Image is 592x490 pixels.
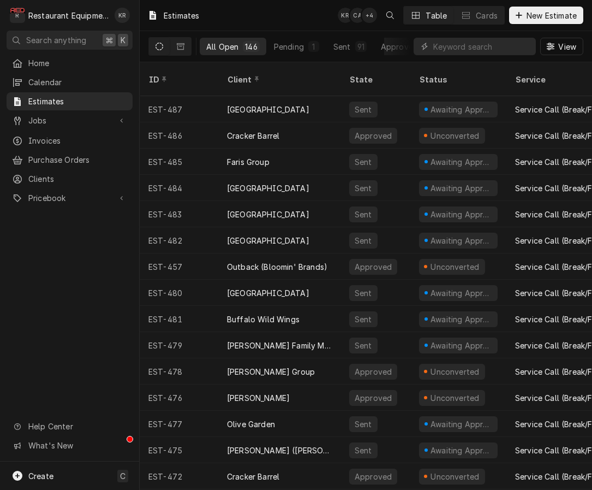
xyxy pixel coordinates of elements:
span: Pricebook [28,192,111,204]
div: Sent [354,104,373,115]
div: Awaiting Approval [429,340,493,351]
a: Go to What's New [7,436,133,454]
button: New Estimate [509,7,583,24]
span: View [556,41,578,52]
div: [GEOGRAPHIC_DATA] [227,235,309,246]
div: Outback (Bloomin' Brands) [227,261,327,273]
div: EST-485 [140,149,218,175]
div: Sent [354,418,373,430]
div: Unconverted [429,261,481,273]
div: Awaiting Approval [429,156,493,168]
div: Olive Garden [227,418,275,430]
div: 1 [310,41,317,52]
a: Home [7,54,133,72]
div: Sent [354,235,373,246]
div: Cards [476,10,498,21]
div: CA [350,8,365,23]
div: Sent [354,340,373,351]
div: Table [426,10,447,21]
div: Awaiting Approval [429,445,493,456]
div: [GEOGRAPHIC_DATA] [227,104,309,115]
div: Approved [354,471,393,482]
span: K [121,34,125,46]
div: 146 [245,41,257,52]
span: ⌘ [105,34,113,46]
div: Unconverted [429,392,481,404]
span: Clients [28,173,127,185]
span: New Estimate [524,10,579,21]
div: Unconverted [429,366,481,377]
a: Go to Pricebook [7,189,133,207]
a: Go to Jobs [7,111,133,129]
div: EST-472 [140,463,218,489]
div: EST-481 [140,306,218,332]
div: Client [227,74,330,85]
div: Approved [381,41,418,52]
a: Clients [7,170,133,188]
span: Help Center [28,421,126,432]
div: [GEOGRAPHIC_DATA] [227,182,309,194]
div: State [349,74,402,85]
div: All Open [206,41,238,52]
div: 91 [357,41,364,52]
div: EST-457 [140,253,218,280]
span: Jobs [28,115,111,126]
div: KR [338,8,353,23]
div: Cracker Barrel [227,130,279,141]
div: EST-483 [140,201,218,227]
div: + 4 [362,8,377,23]
div: Cracker Barrel [227,471,279,482]
div: Approved [354,130,393,141]
div: [GEOGRAPHIC_DATA] [227,287,309,299]
div: Chrissy Adams's Avatar [350,8,365,23]
div: [PERSON_NAME] Family Market [227,340,332,351]
button: Search anything⌘K [7,31,133,50]
div: [PERSON_NAME] ([PERSON_NAME]) [227,445,332,456]
div: 's Avatar [362,8,377,23]
div: Unconverted [429,471,481,482]
div: Kelli Robinette's Avatar [115,8,130,23]
div: KR [115,8,130,23]
span: Home [28,57,127,69]
div: Awaiting Approval [429,209,493,220]
span: Estimates [28,96,127,107]
div: Sent [354,156,373,168]
a: Go to Help Center [7,417,133,435]
div: Awaiting Approval [429,287,493,299]
div: Approved [354,392,393,404]
div: EST-480 [140,280,218,306]
span: C [120,470,125,482]
div: Kelli Robinette's Avatar [338,8,353,23]
div: Faris Group [227,156,270,168]
div: Restaurant Equipment Diagnostics's Avatar [10,8,25,23]
span: What's New [28,440,126,451]
div: Awaiting Approval [429,314,493,325]
div: Buffalo Wild Wings [227,314,300,325]
span: Calendar [28,76,127,88]
input: Keyword search [433,38,530,55]
div: EST-477 [140,411,218,437]
div: Awaiting Approval [429,104,493,115]
span: Search anything [26,34,86,46]
div: EST-487 [140,96,218,122]
div: Approved [354,261,393,273]
div: EST-478 [140,358,218,385]
a: Calendar [7,73,133,91]
div: [PERSON_NAME] Group [227,366,315,377]
div: Sent [333,41,351,52]
div: [PERSON_NAME] [227,392,290,404]
div: EST-482 [140,227,218,253]
span: Create [28,471,53,481]
button: Open search [381,7,399,24]
div: Status [419,74,495,85]
div: EST-476 [140,385,218,411]
div: Sent [354,445,373,456]
div: EST-475 [140,437,218,463]
div: Approved [354,366,393,377]
div: ID [148,74,207,85]
div: Sent [354,209,373,220]
span: Invoices [28,135,127,146]
a: Purchase Orders [7,151,133,169]
div: Restaurant Equipment Diagnostics [28,10,109,21]
a: Estimates [7,92,133,110]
